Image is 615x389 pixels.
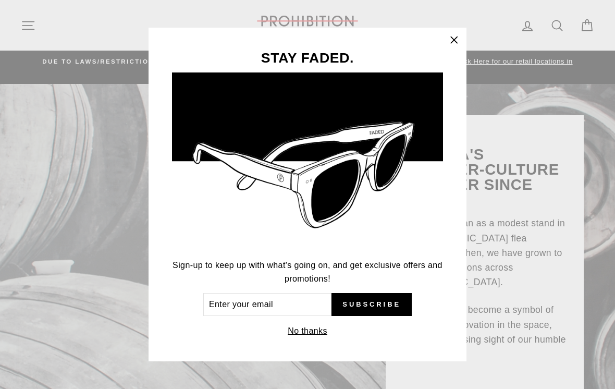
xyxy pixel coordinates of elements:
[331,293,412,316] button: Subscribe
[203,293,331,316] input: Enter your email
[285,324,330,338] button: No thanks
[172,259,443,285] p: Sign-up to keep up with what's going on, and get exclusive offers and promotions!
[342,300,401,309] span: Subscribe
[172,51,443,65] h3: STAY FADED.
